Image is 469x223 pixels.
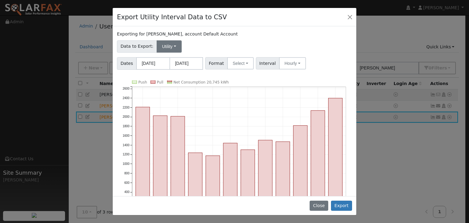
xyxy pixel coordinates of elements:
[123,134,130,137] text: 1600
[329,98,343,211] rect: onclick=""
[276,142,290,211] rect: onclick=""
[205,57,227,69] span: Format
[223,143,237,211] rect: onclick=""
[124,190,129,194] text: 400
[123,87,130,90] text: 2600
[157,80,163,84] text: Pull
[117,31,238,37] label: Exporting for [PERSON_NAME], account Default Account
[124,172,129,175] text: 800
[173,80,229,84] text: Net Consumption 20,745 kWh
[123,162,130,165] text: 1000
[227,57,254,69] button: Select
[311,110,325,211] rect: onclick=""
[206,156,220,211] rect: onclick=""
[346,13,354,21] button: Close
[123,125,130,128] text: 1800
[331,201,352,211] button: Export
[138,80,147,84] text: Push
[123,96,130,100] text: 2400
[117,57,136,70] span: Dates
[123,143,130,147] text: 1400
[310,201,328,211] button: Close
[136,107,150,211] rect: onclick=""
[188,153,202,211] rect: onclick=""
[123,153,130,156] text: 1200
[241,150,255,211] rect: onclick=""
[157,40,182,53] button: Utility
[171,116,185,211] rect: onclick=""
[123,115,130,118] text: 2000
[124,181,129,184] text: 600
[123,106,130,109] text: 2200
[117,12,227,22] h4: Export Utility Interval Data to CSV
[153,116,167,211] rect: onclick=""
[279,57,306,69] button: Hourly
[117,40,157,53] span: Data to Export:
[256,57,279,69] span: Interval
[293,125,307,211] rect: onclick=""
[258,140,272,211] rect: onclick=""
